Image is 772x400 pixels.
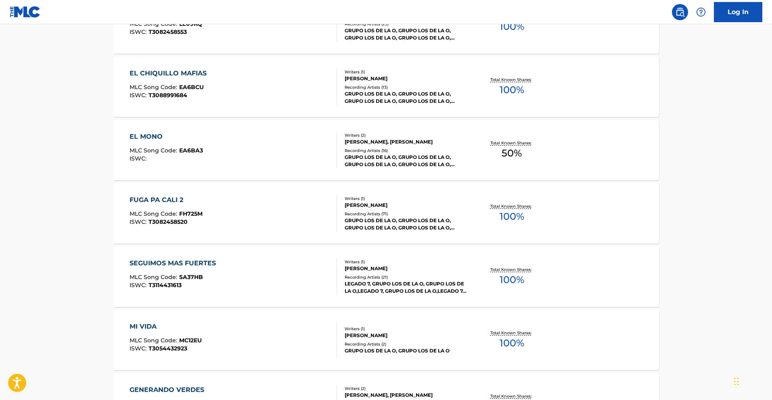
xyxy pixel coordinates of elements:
a: FUGA PA CALI 2MLC Song Code:FH725MISWC:T3082458520Writers (1)[PERSON_NAME]Recording Artists (71)G... [113,183,659,244]
p: Total Known Shares: [490,393,533,399]
p: Total Known Shares: [490,330,533,336]
span: SA37HB [179,273,203,281]
a: EL CHIQUILLO MAFIASMLC Song Code:EA6BCUISWC:T3088991684Writers (1)[PERSON_NAME]Recording Artists ... [113,56,659,117]
span: EA6BCU [179,83,204,91]
span: 50 % [502,146,522,160]
div: GRUPO LOS DE LA O, GRUPO LOS DE LA O, GRUPO LOS DE LA O, GRUPO LOS DE LA O, GRUPO LOS DE LA O [345,217,467,231]
a: Public Search [672,4,688,20]
div: [PERSON_NAME], [PERSON_NAME] [345,138,467,146]
a: Log In [714,2,762,22]
span: ISWC : [130,281,149,289]
a: EL MONOMLC Song Code:EA6BA3ISWC:Writers (2)[PERSON_NAME], [PERSON_NAME]Recording Artists (16)GRUP... [113,120,659,180]
div: LEGADO 7, GRUPO LOS DE LA O, GRUPO LOS DE LA O,LEGADO 7, GRUPO LOS DE LA O,LEGADO 7, LEGADO 7, GR... [345,280,467,295]
div: Writers ( 1 ) [345,326,467,332]
span: ISWC : [130,345,149,352]
div: Recording Artists ( 16 ) [345,148,467,154]
span: ISWC : [130,218,149,225]
div: SEGUIMOS MAS FUERTES [130,258,220,268]
div: EL MONO [130,132,203,142]
span: 100 % [500,19,524,34]
span: ISWC : [130,92,149,99]
div: [PERSON_NAME] [345,202,467,209]
span: T3054432923 [149,345,187,352]
span: ISWC : [130,155,149,162]
div: Writers ( 2 ) [345,132,467,138]
a: SEGUIMOS MAS FUERTESMLC Song Code:SA37HBISWC:T3114431613Writers (1)[PERSON_NAME]Recording Artists... [113,246,659,307]
a: MI VIDAMLC Song Code:MC12EUISWC:T3054432923Writers (1)[PERSON_NAME]Recording Artists (2)GRUPO LOS... [113,310,659,370]
span: 100 % [500,209,524,224]
div: Recording Artists ( 13 ) [345,84,467,90]
span: T3114431613 [149,281,182,289]
p: Total Known Shares: [490,77,533,83]
span: T3082458520 [149,218,188,225]
div: [PERSON_NAME] [345,332,467,339]
span: MLC Song Code : [130,337,179,344]
div: [PERSON_NAME] [345,75,467,82]
div: GRUPO LOS DE LA O, GRUPO LOS DE LA O, GRUPO LOS DE LA O, GRUPO LOS DE LA O, GRUPO LOS DE LA O [345,27,467,42]
p: Total Known Shares: [490,140,533,146]
div: GRUPO LOS DE LA O, GRUPO LOS DE LA O [345,347,467,354]
span: MLC Song Code : [130,273,179,281]
div: Writers ( 2 ) [345,385,467,392]
img: MLC Logo [10,6,41,18]
span: EA6BA3 [179,147,203,154]
p: Total Known Shares: [490,203,533,209]
span: MLC Song Code : [130,147,179,154]
span: MC12EU [179,337,202,344]
span: T3082458553 [149,28,187,35]
span: MLC Song Code : [130,83,179,91]
iframe: Chat Widget [732,361,772,400]
div: Drag [734,369,739,394]
span: 100 % [500,83,524,97]
div: [PERSON_NAME], [PERSON_NAME] [345,392,467,399]
div: Recording Artists ( 71 ) [345,211,467,217]
span: T3088991684 [149,92,187,99]
div: GRUPO LOS DE LA O, GRUPO LOS DE LA O, GRUPO LOS DE LA O, GRUPO LOS DE LA O, GRUPO LOS DE LA O [345,154,467,168]
div: Writers ( 1 ) [345,259,467,265]
div: Recording Artists ( 21 ) [345,274,467,280]
div: [PERSON_NAME] [345,265,467,272]
div: Writers ( 1 ) [345,196,467,202]
div: GENERANDO VERDES [130,385,208,395]
div: Recording Artists ( 2 ) [345,341,467,347]
span: ISWC : [130,28,149,35]
div: MI VIDA [130,322,202,331]
span: 100 % [500,273,524,287]
div: Help [693,4,709,20]
img: search [675,7,685,17]
span: 100 % [500,336,524,350]
span: FH725M [179,210,203,217]
img: help [696,7,706,17]
span: MLC Song Code : [130,210,179,217]
div: Writers ( 1 ) [345,69,467,75]
p: Total Known Shares: [490,267,533,273]
div: GRUPO LOS DE LA O, GRUPO LOS DE LA O, GRUPO LOS DE LA O, GRUPO LOS DE LA O, GRUPO LOS DE LA O [345,90,467,105]
div: EL CHIQUILLO MAFIAS [130,69,211,78]
div: FUGA PA CALI 2 [130,195,203,205]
